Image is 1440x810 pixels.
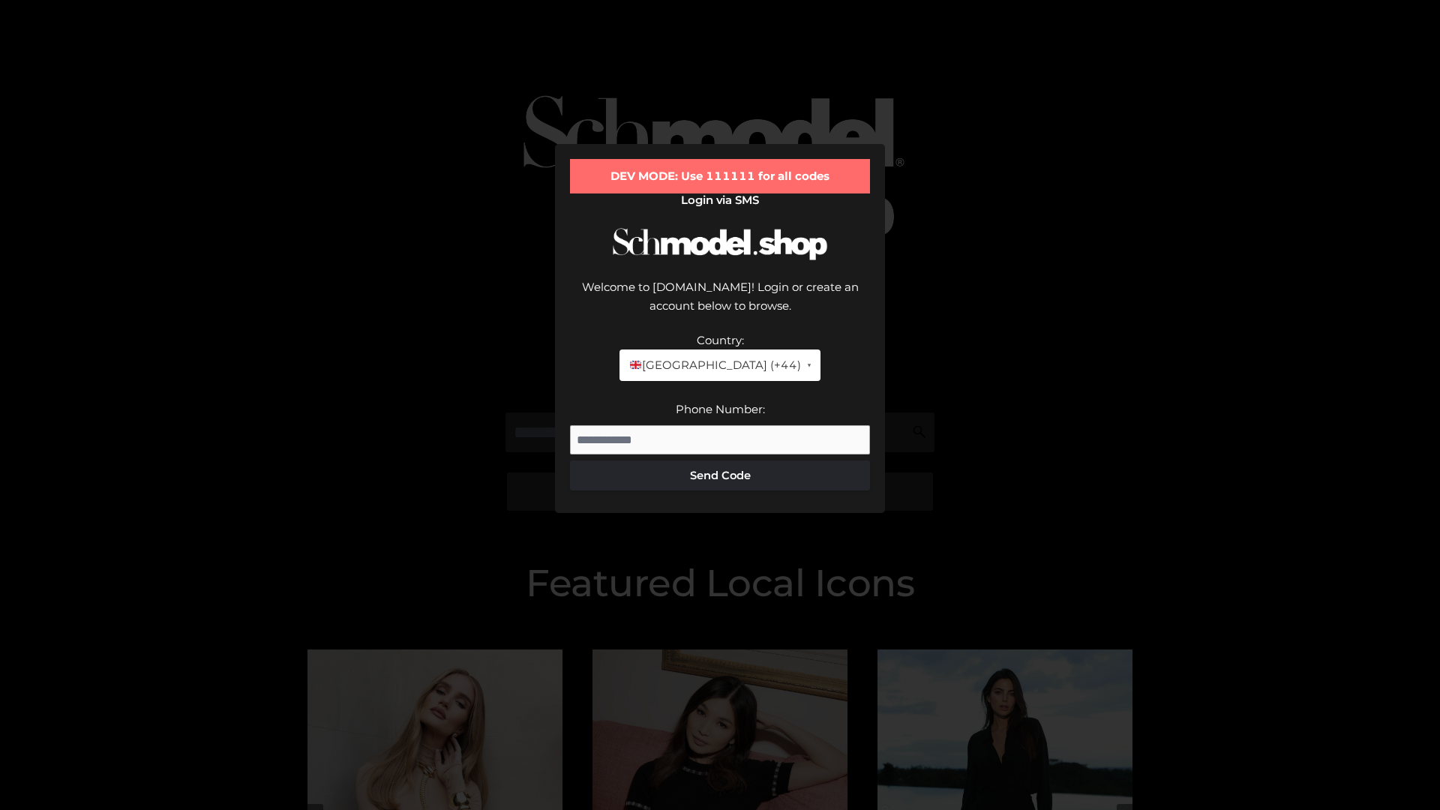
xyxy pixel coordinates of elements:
label: Phone Number: [676,402,765,416]
h2: Login via SMS [570,193,870,207]
button: Send Code [570,460,870,490]
span: [GEOGRAPHIC_DATA] (+44) [628,355,800,375]
div: Welcome to [DOMAIN_NAME]! Login or create an account below to browse. [570,277,870,331]
img: Schmodel Logo [607,214,832,274]
div: DEV MODE: Use 111111 for all codes [570,159,870,193]
img: 🇬🇧 [630,359,641,370]
label: Country: [697,333,744,347]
